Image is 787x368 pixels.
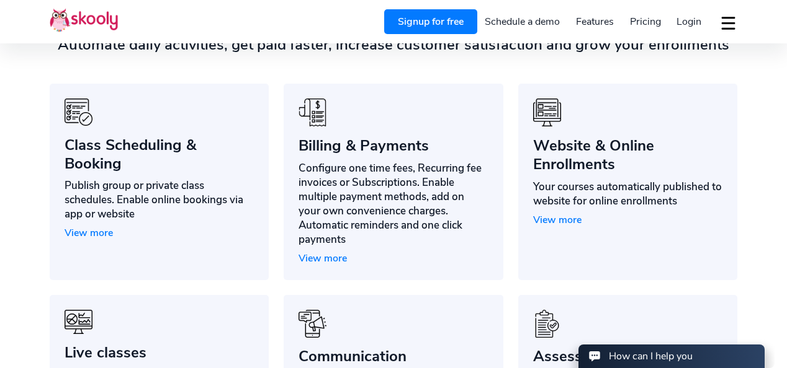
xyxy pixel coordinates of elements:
a: Login [668,12,709,32]
div: Your courses automatically published to website for online enrollments [533,180,722,208]
a: Schedule a demo [477,12,569,32]
div: Class Scheduling & Booking [65,136,254,173]
span: Pricing [630,15,661,28]
a: Signup for free [384,9,477,34]
div: Communication [299,347,488,366]
div: Billing & Payments [299,136,488,155]
img: icon-benefits-5 [299,310,326,338]
img: Skooly [50,8,118,32]
img: icon-benefits-3 [65,99,92,126]
div: Configure one time fees, Recurring fee invoices or Subscriptions. Enable multiple payment methods... [299,161,488,247]
span: View more [65,226,113,240]
img: icon-benefits-10 [299,99,326,126]
span: View more [299,252,347,265]
a: Features [568,12,622,32]
a: Pricing [622,12,669,32]
img: icon-benefits-4 [533,99,561,126]
img: icon-benefits-12 [533,310,561,338]
div: Live classes [65,343,254,362]
span: Login [677,15,701,28]
button: dropdown menu [719,9,737,37]
div: Publish group or private class schedules. Enable online bookings via app or website [65,178,254,221]
a: icon-benefits-10Billing & PaymentsConfigure one time fees, Recurring fee invoices or Subscription... [284,84,503,279]
a: icon-benefits-4Website & Online EnrollmentsYour courses automatically published to website for on... [518,84,737,279]
span: View more [533,213,582,227]
img: icon-benefits-6 [65,310,92,334]
div: Automate daily activities, get paid faster, increase customer satisfaction and grow your enrollments [50,35,737,54]
a: icon-benefits-3Class Scheduling & BookingPublish group or private class schedules. Enable online ... [50,84,269,279]
div: Website & Online Enrollments [533,136,722,173]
